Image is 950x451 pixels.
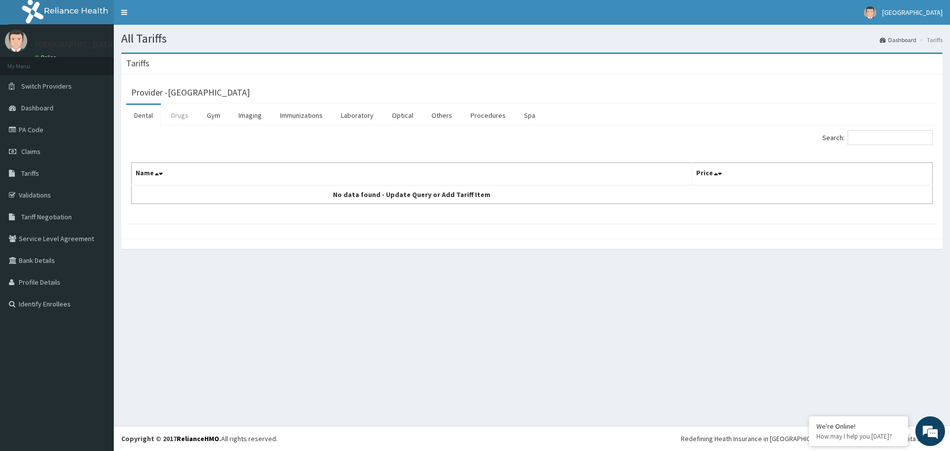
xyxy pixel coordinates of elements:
[384,105,421,126] a: Optical
[177,434,219,443] a: RelianceHMO
[463,105,514,126] a: Procedures
[424,105,460,126] a: Others
[21,147,41,156] span: Claims
[21,82,72,91] span: Switch Providers
[163,105,196,126] a: Drugs
[35,40,116,49] p: [GEOGRAPHIC_DATA]
[822,130,933,145] label: Search:
[35,54,58,61] a: Online
[5,30,27,52] img: User Image
[121,32,943,45] h1: All Tariffs
[816,432,901,441] p: How may I help you today?
[199,105,228,126] a: Gym
[126,59,149,68] h3: Tariffs
[231,105,270,126] a: Imaging
[132,185,692,204] td: No data found - Update Query or Add Tariff Item
[880,36,916,44] a: Dashboard
[126,105,161,126] a: Dental
[864,6,876,19] img: User Image
[132,163,692,186] th: Name
[848,130,933,145] input: Search:
[121,434,221,443] strong: Copyright © 2017 .
[114,426,950,451] footer: All rights reserved.
[131,88,250,97] h3: Provider - [GEOGRAPHIC_DATA]
[681,434,943,444] div: Redefining Heath Insurance in [GEOGRAPHIC_DATA] using Telemedicine and Data Science!
[21,212,72,221] span: Tariff Negotiation
[21,169,39,178] span: Tariffs
[272,105,331,126] a: Immunizations
[882,8,943,17] span: [GEOGRAPHIC_DATA]
[917,36,943,44] li: Tariffs
[21,103,53,112] span: Dashboard
[816,422,901,431] div: We're Online!
[333,105,381,126] a: Laboratory
[692,163,933,186] th: Price
[516,105,543,126] a: Spa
